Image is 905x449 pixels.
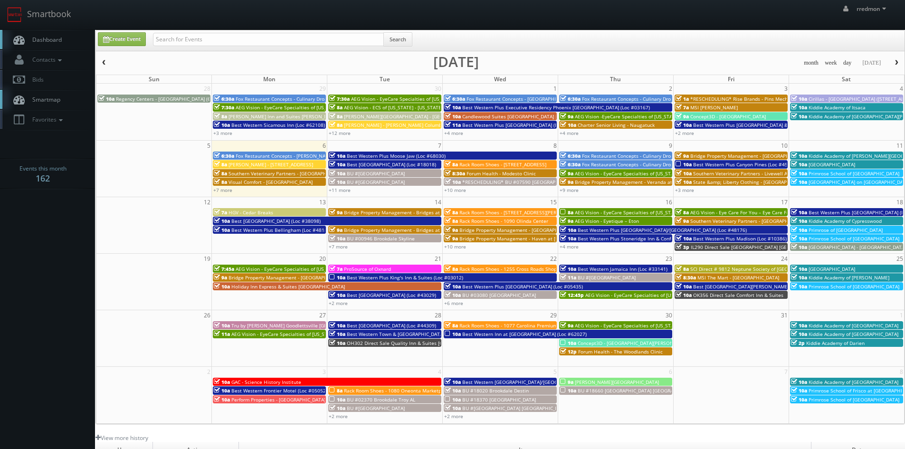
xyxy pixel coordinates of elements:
[444,130,463,136] a: +4 more
[344,122,461,128] span: [PERSON_NAME] - [PERSON_NAME] Columbus Circle
[780,141,789,151] span: 10
[236,96,386,102] span: Fox Restaurant Concepts - Culinary Dropout - [GEOGRAPHIC_DATA]
[809,396,899,403] span: Primrose School of [GEOGRAPHIC_DATA]
[329,396,345,403] span: 10a
[459,322,576,329] span: Rack Room Shoes - 1077 Carolina Premium Outlets
[675,130,694,136] a: +2 more
[809,379,898,385] span: Kiddie Academy of [GEOGRAPHIC_DATA]
[462,179,579,185] span: *RESCHEDULING* BU #07590 [GEOGRAPHIC_DATA]
[214,153,234,159] span: 6:30a
[347,340,535,346] span: OH302 Direct Sale Quality Inn & Suites [GEOGRAPHIC_DATA] - [GEOGRAPHIC_DATA]
[214,209,227,216] span: 7a
[791,104,807,111] span: 10a
[329,274,345,281] span: 10a
[676,244,689,250] span: 3p
[690,266,823,272] span: SCI Direct # 9812 Neptune Society of [GEOGRAPHIC_DATA]
[809,274,889,281] span: Kiddie Academy of [PERSON_NAME]
[36,172,50,184] strong: 162
[821,57,840,69] button: week
[693,235,787,242] span: Best Western Plus Madison (Loc #10386)
[329,122,343,128] span: 8a
[434,254,442,264] span: 21
[329,243,348,250] a: +7 more
[791,113,807,120] span: 10a
[329,170,345,177] span: 10a
[809,331,898,337] span: Kiddie Academy of [GEOGRAPHIC_DATA]
[780,197,789,207] span: 17
[675,187,694,193] a: +3 more
[693,161,798,168] span: Best Western Plus Canyon Pines (Loc #45083)
[231,283,345,290] span: Holiday Inn Express & Suites [GEOGRAPHIC_DATA]
[28,56,64,64] span: Contacts
[462,122,583,128] span: Best Western Plus [GEOGRAPHIC_DATA] (Loc #35038)
[895,141,904,151] span: 11
[809,170,899,177] span: Primrose School of [GEOGRAPHIC_DATA]
[859,57,884,69] button: [DATE]
[560,322,573,329] span: 9a
[842,75,851,83] span: Sat
[676,274,696,281] span: 8:30a
[344,227,488,233] span: Bridge Property Management - Bridges at [GEOGRAPHIC_DATA]
[809,322,898,329] span: Kiddie Academy of [GEOGRAPHIC_DATA]
[445,122,461,128] span: 11a
[560,170,573,177] span: 9a
[791,244,807,250] span: 10a
[329,322,345,329] span: 10a
[444,243,466,250] a: +10 more
[560,218,573,224] span: 9a
[351,96,523,102] span: AEG Vision - EyeCare Specialties of [US_STATE] – [PERSON_NAME] Eye Clinic
[445,292,461,298] span: 10a
[560,340,576,346] span: 10a
[783,84,789,94] span: 3
[231,331,400,337] span: AEG Vision - EyeCare Specialties of [US_STATE] – [PERSON_NAME] EyeCare
[329,292,345,298] span: 10a
[445,387,461,394] span: 10a
[445,179,461,185] span: 10a
[445,104,461,111] span: 10a
[676,170,692,177] span: 10a
[899,84,904,94] span: 4
[459,218,548,224] span: Rack Room Shoes - 1090 Olinda Center
[809,235,899,242] span: Primrose School of [GEOGRAPHIC_DATA]
[347,161,436,168] span: Best [GEOGRAPHIC_DATA] (Loc #18018)
[153,33,384,46] input: Search for Events
[231,396,325,403] span: Perform Properties - [GEOGRAPHIC_DATA]
[231,322,366,329] span: Tru by [PERSON_NAME] Goodlettsville [GEOGRAPHIC_DATA]
[676,104,689,111] span: 7a
[791,266,807,272] span: 10a
[236,153,381,159] span: Fox Restaurant Concepts - [PERSON_NAME][GEOGRAPHIC_DATA]
[549,254,558,264] span: 22
[578,266,667,272] span: Best Western Jamaica Inn (Loc #33141)
[347,170,405,177] span: BU #[GEOGRAPHIC_DATA]
[575,170,745,177] span: AEG Vision - EyeCare Specialties of [US_STATE] – [PERSON_NAME] Eye Care
[214,396,230,403] span: 10a
[560,122,576,128] span: 10a
[445,235,458,242] span: 9a
[214,227,230,233] span: 10a
[383,32,412,47] button: Search
[791,153,807,159] span: 10a
[19,164,67,173] span: Events this month
[214,218,230,224] span: 10a
[214,387,230,394] span: 10a
[575,113,733,120] span: AEG Vision -EyeCare Specialties of [US_STATE] – Eyes On Sammamish
[560,153,581,159] span: 6:30a
[693,122,846,128] span: Best Western Plus [GEOGRAPHIC_DATA] &amp; Suites (Loc #44475)
[434,84,442,94] span: 30
[575,209,774,216] span: AEG Vision - EyeCare Specialties of [US_STATE] – Elite Vision Care ([GEOGRAPHIC_DATA])
[676,292,692,298] span: 10a
[791,179,807,185] span: 10a
[791,161,807,168] span: 10a
[329,187,351,193] a: +11 more
[690,218,808,224] span: Southern Veterinary Partners - [GEOGRAPHIC_DATA]
[214,179,227,185] span: 8a
[445,396,461,403] span: 10a
[578,235,734,242] span: Best Western Plus Stoneridge Inn & Conference Centre (Loc #66085)
[28,115,65,124] span: Favorites
[585,292,764,298] span: AEG Vision - EyeCare Specialties of [US_STATE] – [PERSON_NAME] & Associates
[347,179,405,185] span: BU #[GEOGRAPHIC_DATA]
[329,227,343,233] span: 9a
[560,266,576,272] span: 10a
[231,218,321,224] span: Best [GEOGRAPHIC_DATA] (Loc #38098)
[690,153,809,159] span: Bridge Property Management - [GEOGRAPHIC_DATA]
